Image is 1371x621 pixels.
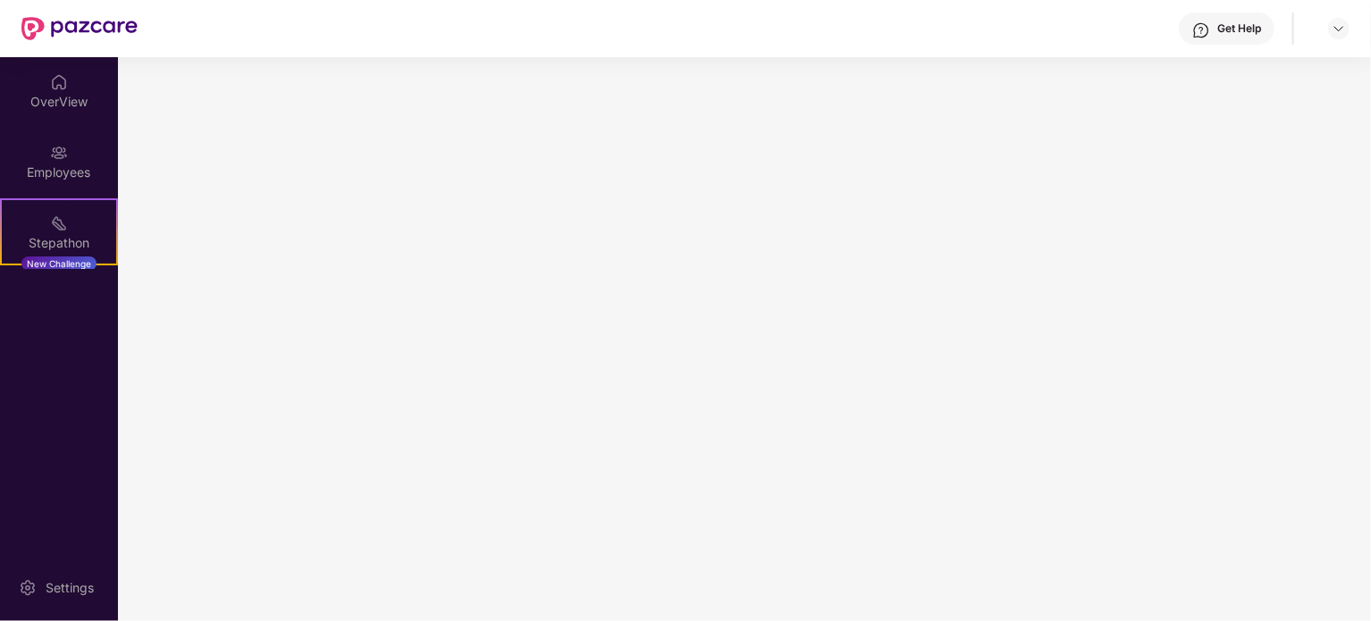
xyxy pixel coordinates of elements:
[21,17,138,40] img: New Pazcare Logo
[50,144,68,162] img: svg+xml;base64,PHN2ZyBpZD0iRW1wbG95ZWVzIiB4bWxucz0iaHR0cDovL3d3dy53My5vcmcvMjAwMC9zdmciIHdpZHRoPS...
[21,256,97,271] div: New Challenge
[2,234,116,252] div: Stepathon
[1332,21,1346,36] img: svg+xml;base64,PHN2ZyBpZD0iRHJvcGRvd24tMzJ4MzIiIHhtbG5zPSJodHRwOi8vd3d3LnczLm9yZy8yMDAwL3N2ZyIgd2...
[19,579,37,597] img: svg+xml;base64,PHN2ZyBpZD0iU2V0dGluZy0yMHgyMCIgeG1sbnM9Imh0dHA6Ly93d3cudzMub3JnLzIwMDAvc3ZnIiB3aW...
[50,214,68,232] img: svg+xml;base64,PHN2ZyB4bWxucz0iaHR0cDovL3d3dy53My5vcmcvMjAwMC9zdmciIHdpZHRoPSIyMSIgaGVpZ2h0PSIyMC...
[1217,21,1261,36] div: Get Help
[1192,21,1210,39] img: svg+xml;base64,PHN2ZyBpZD0iSGVscC0zMngzMiIgeG1sbnM9Imh0dHA6Ly93d3cudzMub3JnLzIwMDAvc3ZnIiB3aWR0aD...
[40,579,99,597] div: Settings
[50,73,68,91] img: svg+xml;base64,PHN2ZyBpZD0iSG9tZSIgeG1sbnM9Imh0dHA6Ly93d3cudzMub3JnLzIwMDAvc3ZnIiB3aWR0aD0iMjAiIG...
